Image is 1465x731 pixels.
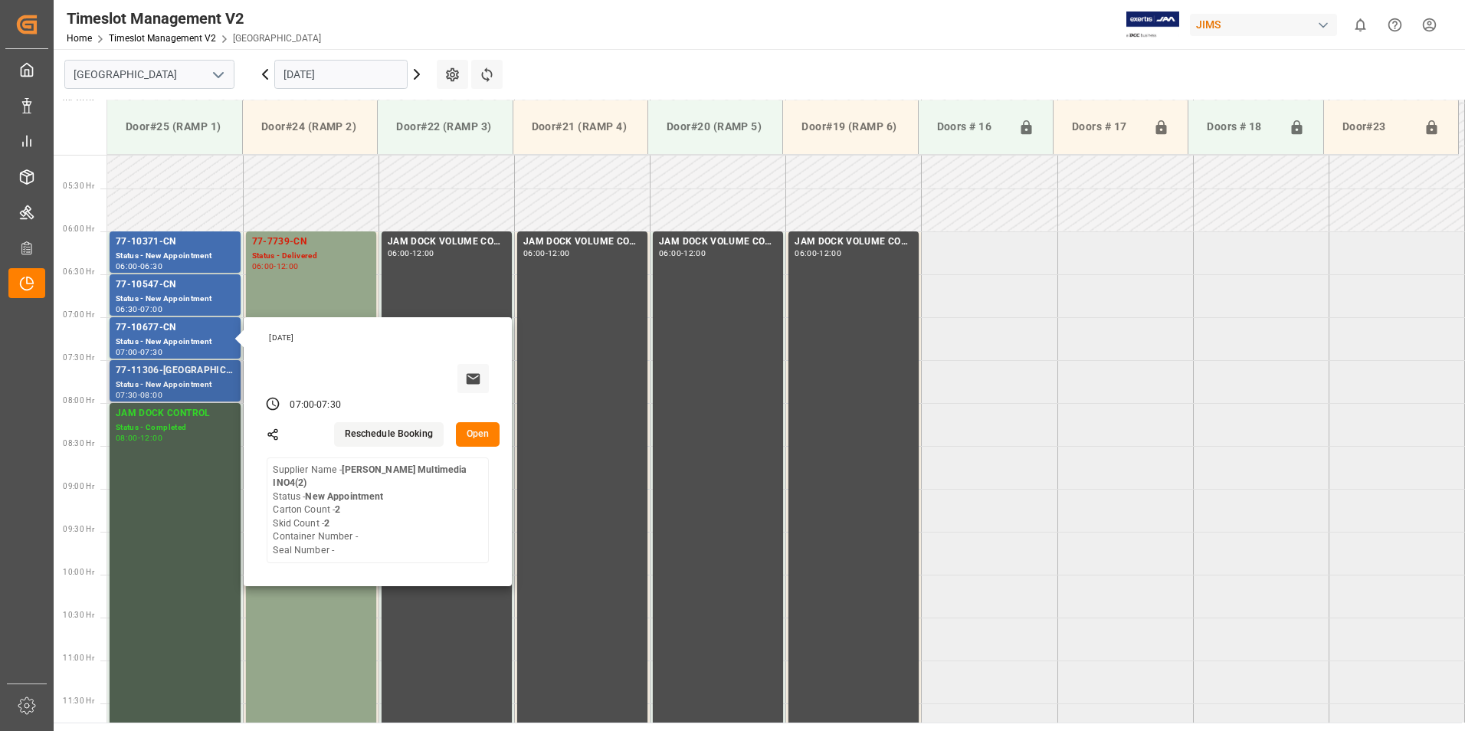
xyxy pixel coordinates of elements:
div: JIMS [1190,14,1337,36]
span: 10:30 Hr [63,611,94,619]
div: - [138,263,140,270]
div: Status - Delivered [252,250,370,263]
div: 06:00 [252,263,274,270]
div: 06:00 [523,250,546,257]
div: JAM DOCK VOLUME CONTROL [659,234,777,250]
button: JIMS [1190,10,1343,39]
div: [DATE] [264,333,495,343]
div: 12:00 [548,250,570,257]
div: 07:30 [316,398,341,412]
div: JAM DOCK VOLUME CONTROL [795,234,913,250]
div: Status - New Appointment [116,336,234,349]
div: Door#24 (RAMP 2) [255,113,365,141]
div: Doors # 18 [1201,113,1282,142]
button: show 0 new notifications [1343,8,1378,42]
div: 77-11306-[GEOGRAPHIC_DATA] [116,363,234,379]
div: 77-10677-CN [116,320,234,336]
input: DD.MM.YYYY [274,60,408,89]
div: Status - New Appointment [116,293,234,306]
a: Timeslot Management V2 [109,33,216,44]
b: 2 [324,518,329,529]
div: 08:00 [116,434,138,441]
div: 77-10547-CN [116,277,234,293]
div: 06:30 [116,306,138,313]
div: - [138,349,140,356]
div: Timeslot Management V2 [67,7,321,30]
div: 07:00 [140,306,162,313]
b: 2 [335,504,340,515]
div: JAM DOCK VOLUME CONTROL [388,234,506,250]
span: 07:00 Hr [63,310,94,319]
div: Door#21 (RAMP 4) [526,113,635,141]
b: New Appointment [305,491,383,502]
div: - [138,306,140,313]
div: 77-7739-CN [252,234,370,250]
span: 05:30 Hr [63,182,94,190]
input: Type to search/select [64,60,234,89]
div: 12:00 [412,250,434,257]
span: 06:30 Hr [63,267,94,276]
div: 12:00 [819,250,841,257]
div: 12:00 [683,250,706,257]
div: - [138,434,140,441]
div: 07:30 [116,392,138,398]
div: 06:00 [795,250,817,257]
div: Door#20 (RAMP 5) [660,113,770,141]
div: Doors # 16 [931,113,1012,142]
div: 06:00 [116,263,138,270]
div: - [817,250,819,257]
b: [PERSON_NAME] Multimedia INO4(2) [273,464,467,489]
div: Door#22 (RAMP 3) [390,113,500,141]
div: - [546,250,548,257]
button: Help Center [1378,8,1412,42]
span: 07:30 Hr [63,353,94,362]
a: Home [67,33,92,44]
div: JAM DOCK VOLUME CONTROL [523,234,641,250]
span: 09:00 Hr [63,482,94,490]
div: 06:00 [659,250,681,257]
div: 07:00 [290,398,314,412]
div: - [274,263,276,270]
div: - [314,398,316,412]
div: - [410,250,412,257]
div: 07:00 [116,349,138,356]
div: Door#19 (RAMP 6) [795,113,905,141]
div: Door#23 [1336,113,1417,142]
span: 10:00 Hr [63,568,94,576]
div: - [681,250,683,257]
div: 12:00 [277,263,299,270]
div: 06:00 [388,250,410,257]
div: 07:30 [140,349,162,356]
div: Doors # 17 [1066,113,1147,142]
span: 08:00 Hr [63,396,94,405]
div: 77-10371-CN [116,234,234,250]
span: 08:30 Hr [63,439,94,447]
span: 06:00 Hr [63,225,94,233]
div: 12:00 [140,434,162,441]
div: Supplier Name - Status - Carton Count - Skid Count - Container Number - Seal Number - [273,464,483,558]
button: Reschedule Booking [334,422,444,447]
div: - [138,392,140,398]
div: Status - Completed [116,421,234,434]
span: 09:30 Hr [63,525,94,533]
div: Status - New Appointment [116,250,234,263]
span: 11:30 Hr [63,697,94,705]
button: Open [456,422,500,447]
div: Door#25 (RAMP 1) [120,113,230,141]
div: Status - New Appointment [116,379,234,392]
div: 06:30 [140,263,162,270]
button: open menu [206,63,229,87]
span: 11:00 Hr [63,654,94,662]
div: JAM DOCK CONTROL [116,406,234,421]
img: Exertis%20JAM%20-%20Email%20Logo.jpg_1722504956.jpg [1126,11,1179,38]
div: 08:00 [140,392,162,398]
